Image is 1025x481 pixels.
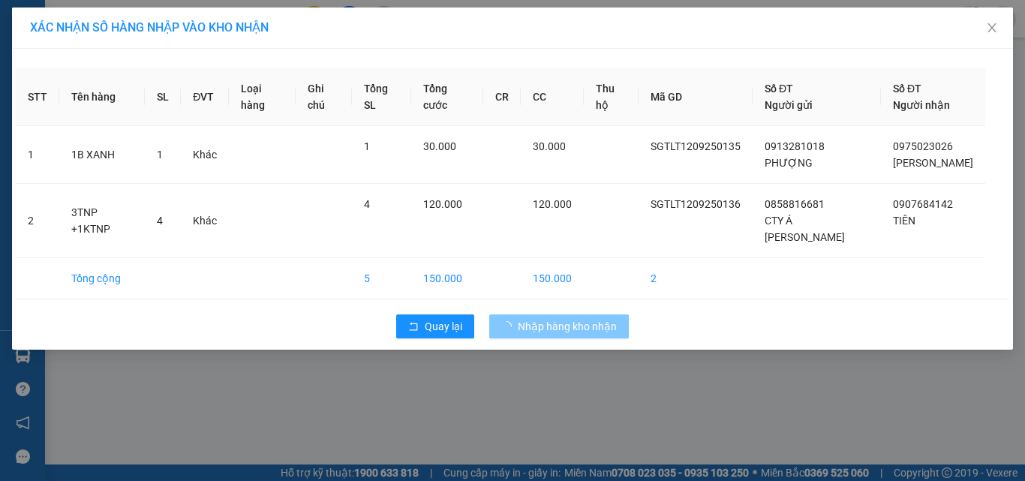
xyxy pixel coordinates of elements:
td: 1 [16,126,59,184]
span: 1 [364,140,370,152]
span: 30.000 [423,140,456,152]
button: Close [971,8,1013,50]
span: 1 [157,149,163,161]
td: Khác [181,184,229,258]
span: Quay lại [425,318,462,335]
th: Tên hàng [59,68,145,126]
td: 1B XANH [59,126,145,184]
span: 0913281018 [765,140,825,152]
span: Nhập hàng kho nhận [518,318,617,335]
td: 3TNP +1KTNP [59,184,145,258]
th: ĐVT [181,68,229,126]
span: loading [501,321,518,332]
td: 5 [352,258,411,299]
span: XÁC NHẬN SỐ HÀNG NHẬP VÀO KHO NHẬN [30,20,269,35]
th: CR [483,68,521,126]
td: Khác [181,126,229,184]
span: [PERSON_NAME] [893,157,973,169]
span: Số ĐT [893,83,921,95]
th: Thu hộ [584,68,639,126]
span: 0975023026 [893,140,953,152]
span: CTY Á [PERSON_NAME] [765,215,845,243]
span: 120.000 [423,198,462,210]
span: rollback [408,321,419,333]
span: TIÊN [893,215,915,227]
th: Ghi chú [296,68,352,126]
span: Người nhận [893,99,950,111]
th: STT [16,68,59,126]
td: 2 [16,184,59,258]
td: 2 [639,258,753,299]
button: rollbackQuay lại [396,314,474,338]
span: Số ĐT [765,83,793,95]
th: Tổng cước [411,68,483,126]
span: SGTLT1209250136 [651,198,741,210]
span: 4 [364,198,370,210]
span: Người gửi [765,99,813,111]
th: Tổng SL [352,68,411,126]
span: PHƯỢNG [765,157,813,169]
span: close [986,22,998,34]
th: SL [145,68,181,126]
td: 150.000 [411,258,483,299]
span: 30.000 [533,140,566,152]
span: 120.000 [533,198,572,210]
td: Tổng cộng [59,258,145,299]
span: SGTLT1209250135 [651,140,741,152]
th: CC [521,68,584,126]
span: 0907684142 [893,198,953,210]
th: Mã GD [639,68,753,126]
th: Loại hàng [229,68,296,126]
td: 150.000 [521,258,584,299]
span: 0858816681 [765,198,825,210]
button: Nhập hàng kho nhận [489,314,629,338]
span: 4 [157,215,163,227]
